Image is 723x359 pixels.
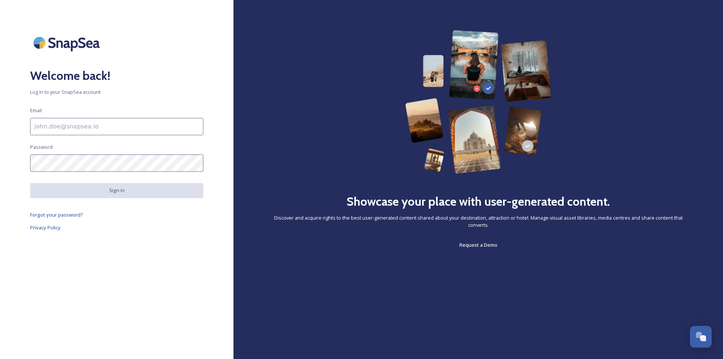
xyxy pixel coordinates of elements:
[30,30,105,55] img: SnapSea Logo
[690,326,712,348] button: Open Chat
[30,211,83,218] span: Forgot your password?
[30,118,203,135] input: john.doe@snapsea.io
[459,241,497,248] span: Request a Demo
[405,30,552,174] img: 63b42ca75bacad526042e722_Group%20154-p-800.png
[30,183,203,198] button: Sign in
[346,192,610,211] h2: Showcase your place with user-generated content.
[264,214,693,229] span: Discover and acquire rights to the best user-generated content shared about your destination, att...
[30,224,61,231] span: Privacy Policy
[30,67,203,85] h2: Welcome back!
[459,240,497,249] a: Request a Demo
[30,107,42,114] span: Email
[30,89,203,96] span: Log in to your SnapSea account
[30,210,203,219] a: Forgot your password?
[30,144,53,151] span: Password
[30,223,203,232] a: Privacy Policy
